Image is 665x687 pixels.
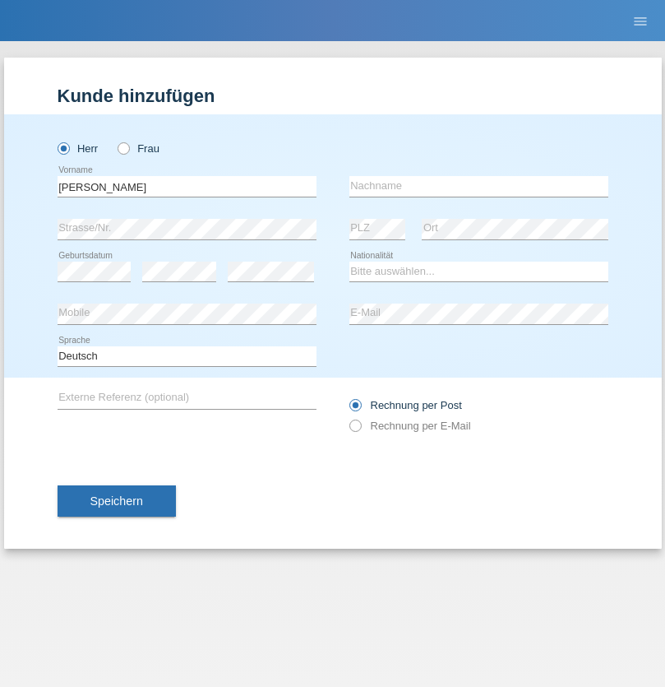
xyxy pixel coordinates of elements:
[118,142,159,155] label: Frau
[632,13,649,30] i: menu
[349,420,471,432] label: Rechnung per E-Mail
[349,420,360,440] input: Rechnung per E-Mail
[90,494,143,508] span: Speichern
[118,142,128,153] input: Frau
[349,399,360,420] input: Rechnung per Post
[58,142,68,153] input: Herr
[58,485,176,517] button: Speichern
[58,86,608,106] h1: Kunde hinzufügen
[624,16,657,26] a: menu
[58,142,99,155] label: Herr
[349,399,462,411] label: Rechnung per Post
